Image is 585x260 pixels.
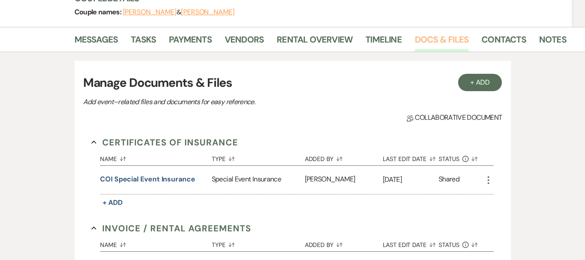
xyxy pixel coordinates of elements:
[439,156,459,162] span: Status
[74,7,123,16] span: Couple names:
[383,174,439,185] p: [DATE]
[212,149,305,165] button: Type
[83,74,502,92] h3: Manage Documents & Files
[439,242,459,248] span: Status
[74,33,118,52] a: Messages
[225,33,264,52] a: Vendors
[91,222,251,235] button: Invoice / Rental Agreements
[131,33,156,52] a: Tasks
[100,174,195,184] button: COI Special Event Insurance
[305,235,383,251] button: Added By
[305,149,383,165] button: Added By
[415,33,469,52] a: Docs & Files
[458,74,502,91] button: + Add
[383,149,439,165] button: Last Edit Date
[439,149,483,165] button: Status
[100,149,212,165] button: Name
[212,166,305,194] div: Special Event Insurance
[123,9,177,16] button: [PERSON_NAME]
[439,174,459,186] div: Shared
[100,197,125,209] button: + Add
[407,112,502,123] span: Collaborative document
[439,235,483,251] button: Status
[91,136,238,149] button: Certificates of Insurance
[100,235,212,251] button: Name
[123,8,235,16] span: &
[212,235,305,251] button: Type
[169,33,212,52] a: Payments
[539,33,566,52] a: Notes
[83,96,386,108] p: Add event–related files and documents for easy reference.
[181,9,235,16] button: [PERSON_NAME]
[305,166,383,194] div: [PERSON_NAME]
[365,33,402,52] a: Timeline
[277,33,352,52] a: Rental Overview
[482,33,526,52] a: Contacts
[103,198,123,207] span: + Add
[383,235,439,251] button: Last Edit Date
